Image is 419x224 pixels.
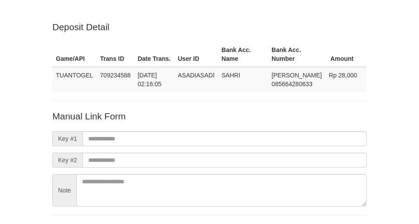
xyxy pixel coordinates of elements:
[137,72,161,87] span: [DATE] 02:16:05
[218,42,268,67] th: Bank Acc. Name
[52,67,96,92] td: TUANTOGEL
[52,42,96,67] th: Game/API
[271,72,322,79] span: [PERSON_NAME]
[329,72,357,79] span: Rp 28,000
[271,80,312,87] span: Copy 085664280633 to clipboard
[52,174,76,206] span: Note
[52,153,82,168] span: Key #2
[52,131,82,146] span: Key #1
[96,67,134,92] td: 709234588
[52,110,367,122] p: Manual Link Form
[96,42,134,67] th: Trans ID
[52,21,367,33] p: Deposit Detail
[134,42,174,67] th: Date Trans.
[325,42,367,67] th: Amount
[178,72,215,79] span: ASADIASADI
[222,72,240,79] span: SAHRI
[268,42,325,67] th: Bank Acc. Number
[175,42,218,67] th: User ID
